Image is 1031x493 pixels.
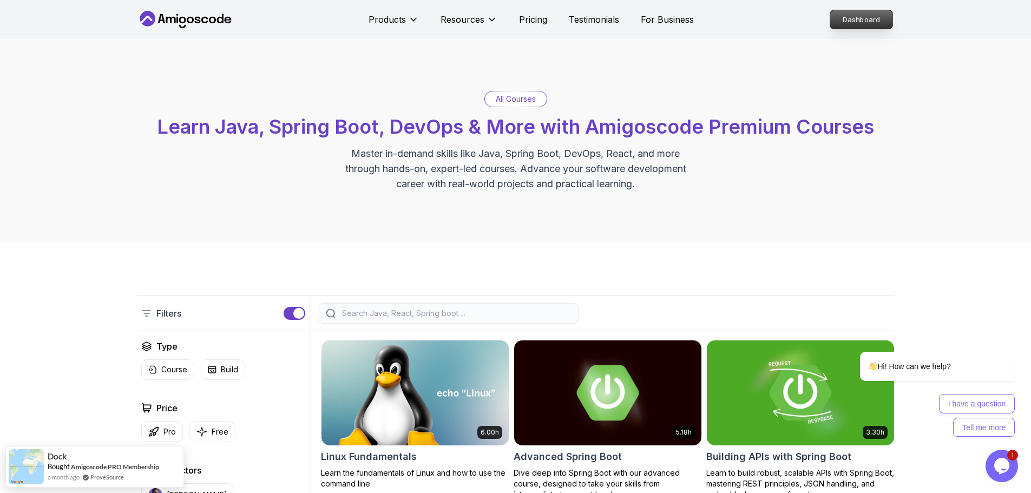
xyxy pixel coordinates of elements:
[48,462,70,471] span: Bought
[90,472,124,482] a: ProveSource
[481,428,499,437] p: 6.00h
[825,254,1020,444] iframe: chat widget
[441,13,497,35] button: Resources
[321,340,509,489] a: Linux Fundamentals card6.00hLinux FundamentalsLearn the fundamentals of Linux and how to use the ...
[706,449,851,464] h2: Building APIs with Spring Boot
[334,146,698,192] p: Master in-demand skills like Java, Spring Boot, DevOps, React, and more through hands-on, expert-...
[369,13,419,35] button: Products
[519,13,547,26] a: Pricing
[707,340,894,445] img: Building APIs with Spring Boot card
[514,449,622,464] h2: Advanced Spring Boot
[71,463,159,471] a: Amigoscode PRO Membership
[340,308,572,319] input: Search Java, React, Spring boot ...
[830,10,893,29] a: Dashboard
[676,428,692,437] p: 5.18h
[986,450,1020,482] iframe: chat widget
[369,13,406,26] p: Products
[48,472,80,482] span: a month ago
[9,449,44,484] img: provesource social proof notification image
[141,421,183,442] button: Pro
[161,364,187,375] p: Course
[496,94,536,104] p: All Courses
[441,13,484,26] p: Resources
[641,13,694,26] a: For Business
[569,13,619,26] a: Testimonials
[221,364,238,375] p: Build
[201,359,245,380] button: Build
[189,421,235,442] button: Free
[156,402,178,415] h2: Price
[321,449,417,464] h2: Linux Fundamentals
[514,340,701,445] img: Advanced Spring Boot card
[156,340,178,353] h2: Type
[321,340,509,445] img: Linux Fundamentals card
[156,307,181,320] p: Filters
[163,426,176,437] p: Pro
[212,426,228,437] p: Free
[321,468,509,489] p: Learn the fundamentals of Linux and how to use the command line
[141,359,194,380] button: Course
[157,115,874,139] span: Learn Java, Spring Boot, DevOps & More with Amigoscode Premium Courses
[48,452,67,461] span: Dock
